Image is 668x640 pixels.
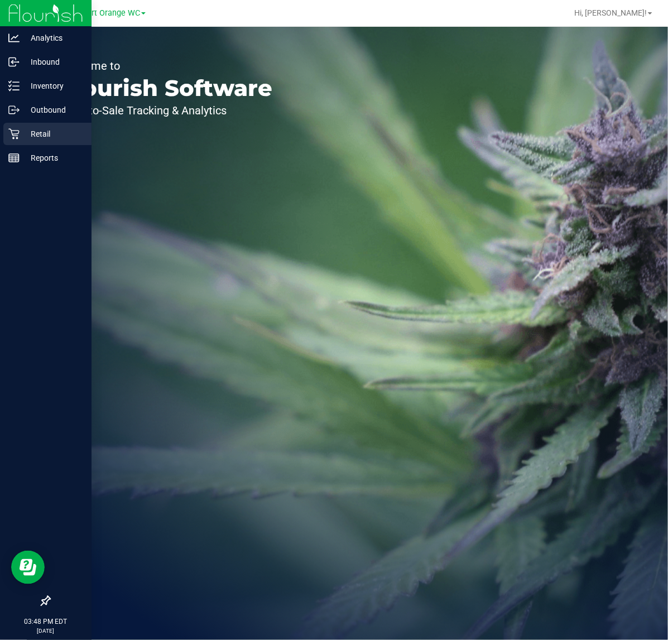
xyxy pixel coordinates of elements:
span: Port Orange WC [82,8,140,18]
p: Reports [20,151,86,165]
p: [DATE] [5,627,86,635]
p: Inventory [20,79,86,93]
span: Hi, [PERSON_NAME]! [574,8,647,17]
inline-svg: Inventory [8,80,20,92]
inline-svg: Retail [8,128,20,139]
p: Analytics [20,31,86,45]
iframe: Resource center [11,551,45,584]
p: Retail [20,127,86,141]
p: Seed-to-Sale Tracking & Analytics [60,105,272,116]
p: Inbound [20,55,86,69]
inline-svg: Analytics [8,32,20,44]
p: 03:48 PM EDT [5,617,86,627]
inline-svg: Outbound [8,104,20,116]
p: Flourish Software [60,77,272,99]
inline-svg: Inbound [8,56,20,68]
p: Outbound [20,103,86,117]
p: Welcome to [60,60,272,71]
inline-svg: Reports [8,152,20,163]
